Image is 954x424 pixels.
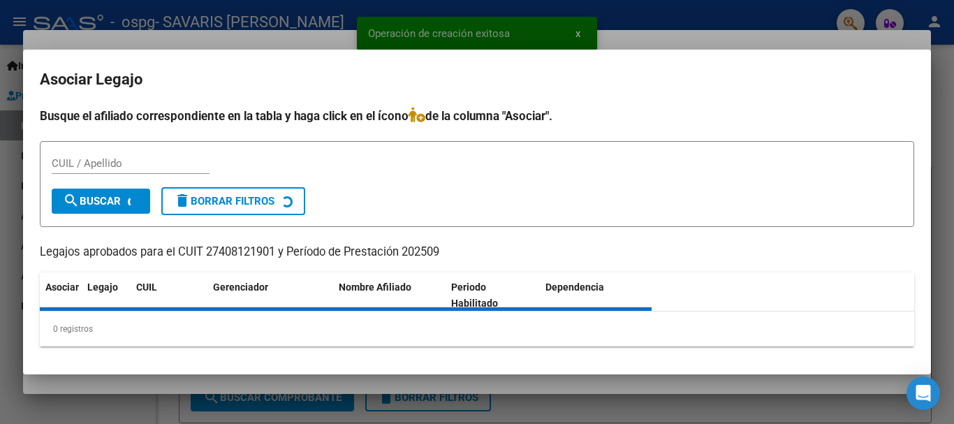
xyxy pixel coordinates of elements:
div: Open Intercom Messenger [907,377,940,410]
datatable-header-cell: Nombre Afiliado [333,272,446,319]
button: Borrar Filtros [161,187,305,215]
span: Periodo Habilitado [451,282,498,309]
span: Legajo [87,282,118,293]
datatable-header-cell: Gerenciador [207,272,333,319]
datatable-header-cell: Periodo Habilitado [446,272,540,319]
span: Nombre Afiliado [339,282,411,293]
span: Gerenciador [213,282,268,293]
div: 0 registros [40,312,914,346]
span: Asociar [45,282,79,293]
h4: Busque el afiliado correspondiente en la tabla y haga click en el ícono de la columna "Asociar". [40,107,914,125]
p: Legajos aprobados para el CUIT 27408121901 y Período de Prestación 202509 [40,244,914,261]
span: Dependencia [545,282,604,293]
mat-icon: delete [174,192,191,209]
mat-icon: search [63,192,80,209]
datatable-header-cell: CUIL [131,272,207,319]
span: Buscar [63,195,121,207]
span: CUIL [136,282,157,293]
datatable-header-cell: Legajo [82,272,131,319]
span: Borrar Filtros [174,195,274,207]
button: Buscar [52,189,150,214]
datatable-header-cell: Dependencia [540,272,652,319]
h2: Asociar Legajo [40,66,914,93]
datatable-header-cell: Asociar [40,272,82,319]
